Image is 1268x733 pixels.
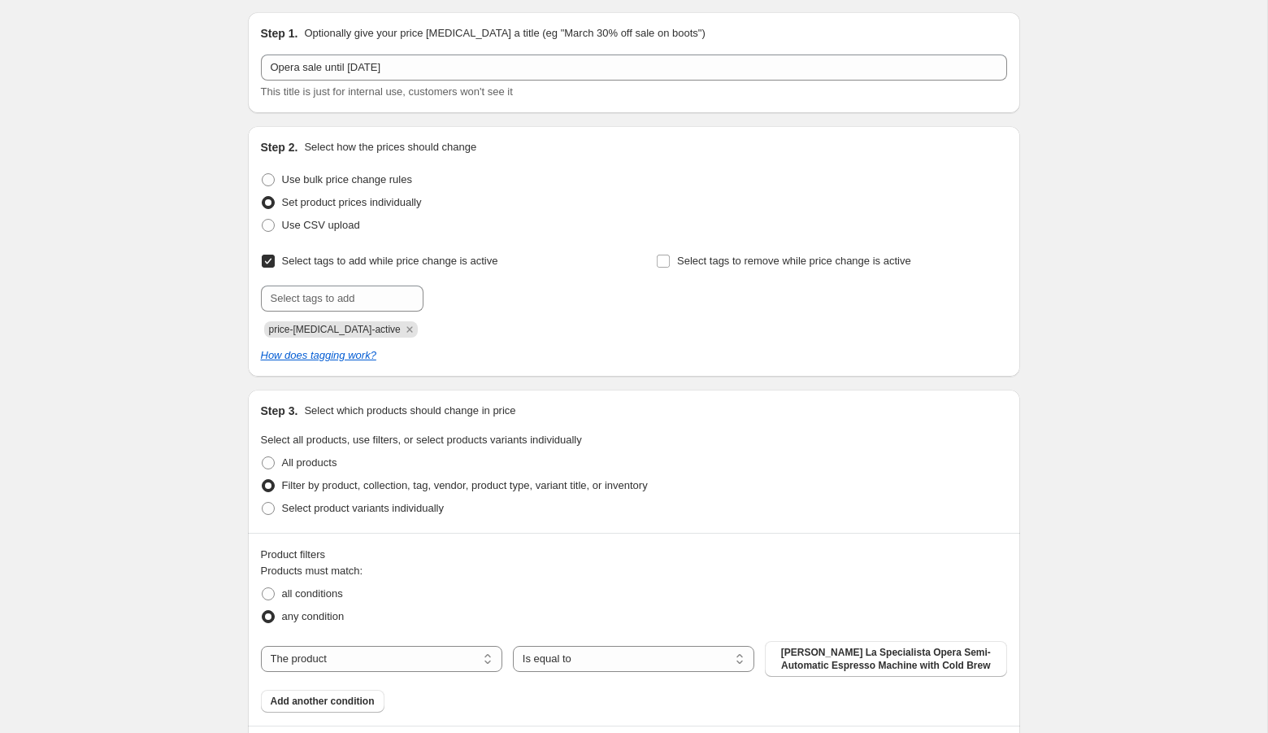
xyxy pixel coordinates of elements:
[282,479,648,491] span: Filter by product, collection, tag, vendor, product type, variant title, or inventory
[402,322,417,337] button: Remove price-change-job-active
[282,219,360,231] span: Use CSV upload
[282,255,498,267] span: Select tags to add while price change is active
[775,646,997,672] span: [PERSON_NAME] La Specialista Opera Semi-Automatic Espresso Machine with Cold Brew
[282,173,412,185] span: Use bulk price change rules
[304,403,515,419] p: Select which products should change in price
[261,139,298,155] h2: Step 2.
[261,403,298,419] h2: Step 3.
[282,610,345,622] span: any condition
[271,695,375,708] span: Add another condition
[261,286,423,312] input: Select tags to add
[677,255,911,267] span: Select tags to remove while price change is active
[304,139,476,155] p: Select how the prices should change
[261,434,582,446] span: Select all products, use filters, or select products variants individually
[282,587,343,600] span: all conditions
[261,55,1007,81] input: 30% off holiday sale
[282,196,422,208] span: Set product prices individually
[261,547,1007,563] div: Product filters
[261,25,298,41] h2: Step 1.
[765,641,1006,677] button: De'Longhi La Specialista Opera Semi-Automatic Espresso Machine with Cold Brew
[304,25,705,41] p: Optionally give your price [MEDICAL_DATA] a title (eg "March 30% off sale on boots")
[261,349,376,361] a: How does tagging work?
[282,456,337,469] span: All products
[269,324,401,335] span: price-change-job-active
[261,565,363,577] span: Products must match:
[282,502,444,514] span: Select product variants individually
[261,690,384,713] button: Add another condition
[261,85,513,98] span: This title is just for internal use, customers won't see it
